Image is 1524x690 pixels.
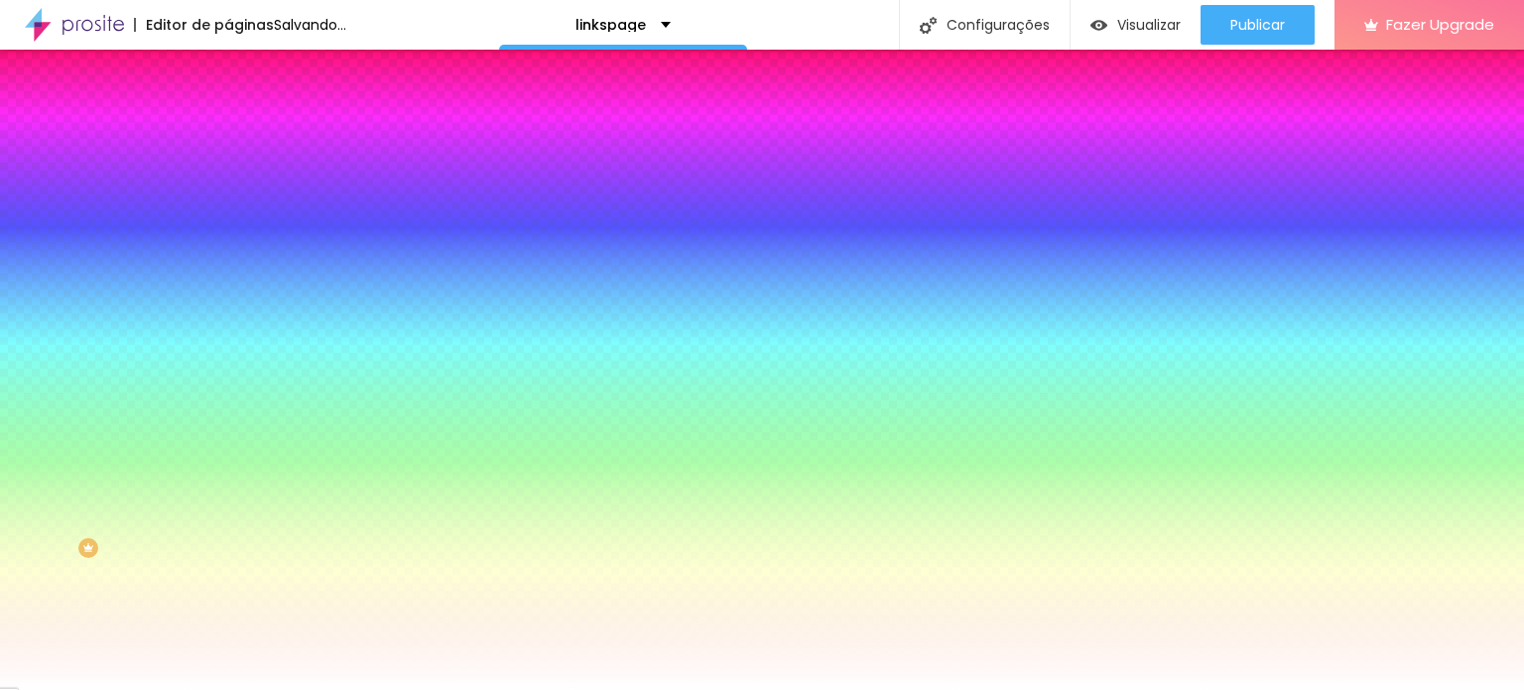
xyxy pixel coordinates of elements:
span: Visualizar [1117,17,1181,33]
p: linkspage [575,18,646,32]
div: Salvando... [274,18,346,32]
span: Publicar [1230,17,1285,33]
div: Editor de páginas [134,18,274,32]
button: Publicar [1201,5,1315,45]
img: view-1.svg [1090,17,1107,34]
button: Visualizar [1071,5,1201,45]
span: Fazer Upgrade [1386,16,1494,33]
img: Icone [920,17,937,34]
